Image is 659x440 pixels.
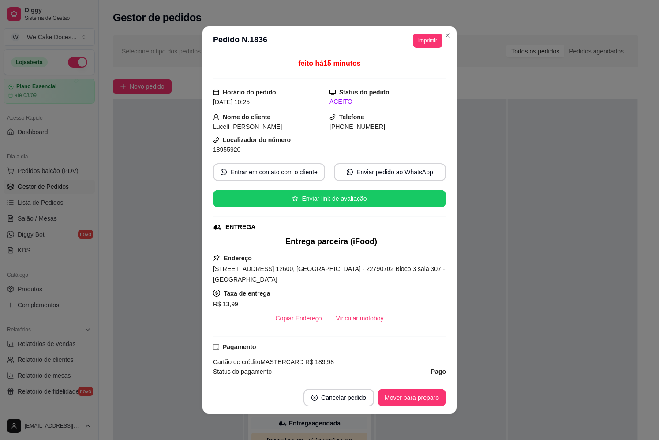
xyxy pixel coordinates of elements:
span: calendar [213,89,219,95]
span: desktop [329,89,336,95]
button: whats-appEnviar pedido ao WhatsApp [334,163,446,181]
h3: Pedido N. 1836 [213,34,267,48]
span: Lucelí [PERSON_NAME] [213,123,282,130]
span: user [213,114,219,120]
button: Close [441,28,455,42]
strong: Endereço [224,255,252,262]
div: Entrega parceira (iFood) [217,235,446,248]
button: starEnviar link de avaliação [213,190,446,207]
span: phone [329,114,336,120]
span: feito há 15 minutos [298,60,360,67]
span: Status do pagamento [213,367,272,376]
span: R$ 13,99 [213,301,238,308]
span: [DATE] 10:25 [213,98,250,105]
strong: Pagamento [223,343,256,350]
button: Vincular motoboy [329,309,391,327]
strong: Status do pedido [339,89,389,96]
span: pushpin [213,254,220,261]
button: Mover para preparo [378,389,446,406]
strong: Pago [431,368,446,375]
span: phone [213,137,219,143]
strong: Taxa de entrega [224,290,270,297]
button: Copiar Endereço [269,309,329,327]
span: dollar [213,290,220,297]
strong: Localizador do número [223,136,291,143]
div: ACEITO [329,97,446,106]
span: Cartão de crédito MASTERCARD [213,358,303,365]
strong: Nome do cliente [223,113,270,120]
span: [PHONE_NUMBER] [329,123,385,130]
span: credit-card [213,344,219,350]
button: whats-appEntrar em contato com o cliente [213,163,325,181]
span: [STREET_ADDRESS] 12600, [GEOGRAPHIC_DATA] - 22790702 Bloco 3 sala 307 - [GEOGRAPHIC_DATA] [213,265,445,283]
button: close-circleCancelar pedido [303,389,374,406]
strong: Horário do pedido [223,89,276,96]
button: Imprimir [413,34,442,48]
div: ENTREGA [225,222,255,232]
span: close-circle [311,395,318,401]
span: whats-app [221,169,227,175]
span: 18955920 [213,146,240,153]
span: R$ 189,98 [303,358,334,365]
span: whats-app [347,169,353,175]
strong: Telefone [339,113,364,120]
span: star [292,196,298,202]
